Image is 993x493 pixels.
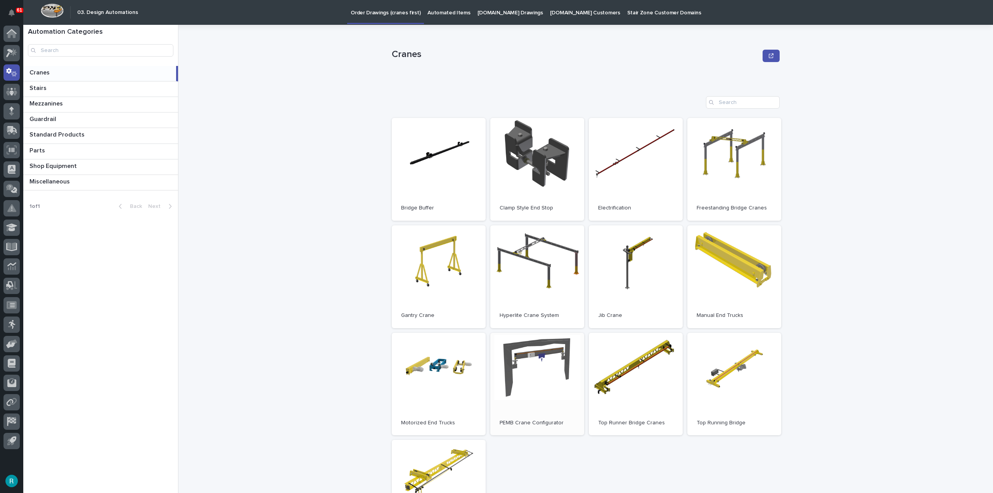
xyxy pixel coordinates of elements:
input: Search [28,44,173,57]
p: Miscellaneous [29,176,71,185]
a: Jib Crane [589,225,683,328]
p: Hyperlite Crane System [500,312,575,319]
h1: Automation Categories [28,28,173,36]
p: Standard Products [29,130,86,138]
a: MiscellaneousMiscellaneous [23,175,178,190]
button: Next [145,203,178,210]
a: Clamp Style End Stop [490,118,584,221]
a: PEMB Crane Configurator [490,333,584,436]
p: Guardrail [29,114,58,123]
p: Stairs [29,83,48,92]
p: Manual End Trucks [697,312,772,319]
p: 61 [17,7,22,13]
a: Top Runner Bridge Cranes [589,333,683,436]
a: Manual End Trucks [687,225,781,328]
a: PartsParts [23,144,178,159]
a: MezzaninesMezzanines [23,97,178,112]
a: Motorized End Trucks [392,333,486,436]
a: Bridge Buffer [392,118,486,221]
p: Shop Equipment [29,161,78,170]
span: Back [125,204,142,209]
input: Search [706,96,780,109]
p: Jib Crane [598,312,673,319]
p: Motorized End Trucks [401,420,476,426]
span: Next [148,204,165,209]
a: Top Running Bridge [687,333,781,436]
p: Mezzanines [29,99,64,107]
button: users-avatar [3,473,20,489]
p: 1 of 1 [23,197,46,216]
div: Notifications61 [10,9,20,22]
a: Freestanding Bridge Cranes [687,118,781,221]
h2: 03. Design Automations [77,9,138,16]
p: Cranes [392,49,759,60]
p: PEMB Crane Configurator [500,420,575,426]
a: StairsStairs [23,81,178,97]
p: Clamp Style End Stop [500,205,575,211]
a: Shop EquipmentShop Equipment [23,159,178,175]
img: Workspace Logo [41,3,64,18]
button: Notifications [3,5,20,21]
a: Standard ProductsStandard Products [23,128,178,144]
a: GuardrailGuardrail [23,112,178,128]
p: Gantry Crane [401,312,476,319]
a: Hyperlite Crane System [490,225,584,328]
a: CranesCranes [23,66,178,81]
button: Back [112,203,145,210]
p: Freestanding Bridge Cranes [697,205,772,211]
p: Top Running Bridge [697,420,772,426]
p: Electrification [598,205,673,211]
p: Cranes [29,67,51,76]
a: Electrification [589,118,683,221]
a: Gantry Crane [392,225,486,328]
p: Parts [29,145,47,154]
p: Bridge Buffer [401,205,476,211]
p: Top Runner Bridge Cranes [598,420,673,426]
